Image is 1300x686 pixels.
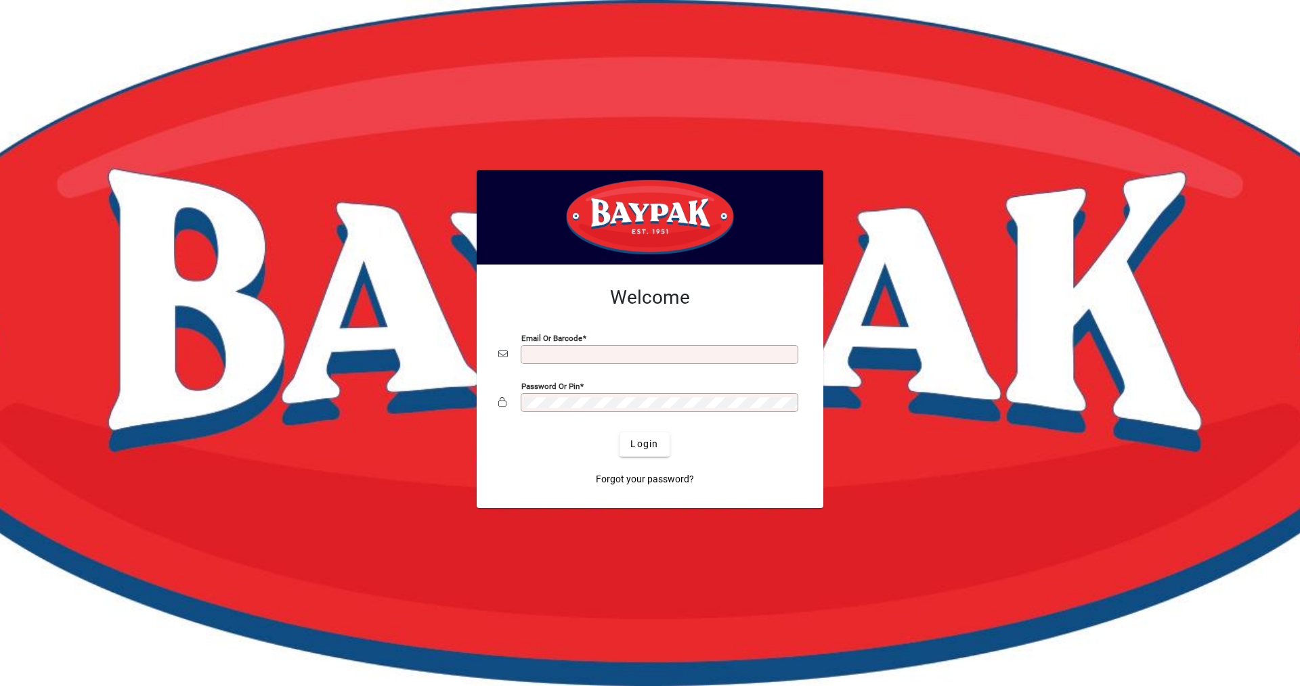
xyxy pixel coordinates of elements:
[498,286,802,309] h2: Welcome
[521,381,580,390] mat-label: Password or Pin
[630,437,658,451] span: Login
[521,333,582,342] mat-label: Email or Barcode
[596,472,694,486] span: Forgot your password?
[620,432,669,457] button: Login
[590,467,699,492] a: Forgot your password?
